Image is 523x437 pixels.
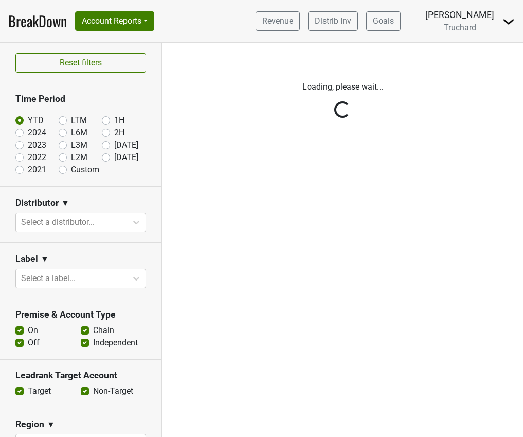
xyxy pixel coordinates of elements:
p: Loading, please wait... [170,81,515,93]
a: Revenue [256,11,300,31]
div: [PERSON_NAME] [425,8,494,22]
a: Goals [366,11,401,31]
button: Account Reports [75,11,154,31]
a: Distrib Inv [308,11,358,31]
img: Dropdown Menu [502,15,515,28]
span: Truchard [444,23,476,32]
a: BreakDown [8,10,67,32]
